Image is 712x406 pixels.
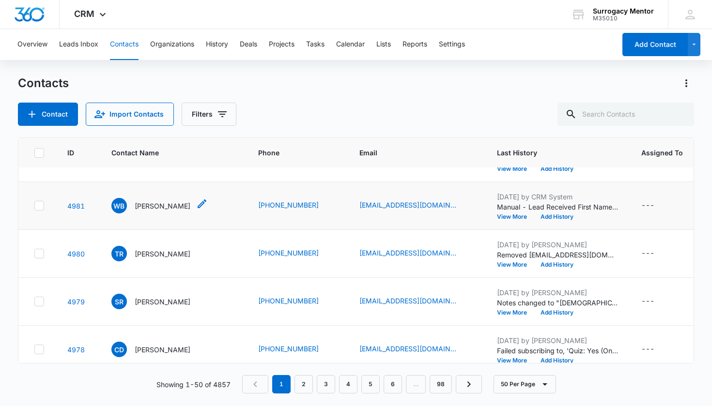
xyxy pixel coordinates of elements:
[359,200,474,211] div: Email - wellinghuysen@gmail.com - Select to Edit Field
[67,148,74,158] span: ID
[359,296,456,306] a: [EMAIL_ADDRESS][DOMAIN_NAME]
[18,103,78,126] button: Add Contact
[18,76,69,90] h1: Contacts
[497,192,618,202] p: [DATE] by CRM System
[272,375,291,393] em: 1
[269,29,294,60] button: Projects
[258,248,336,259] div: Phone - +1 (701) 306-0125 - Select to Edit Field
[258,200,336,211] div: Phone - +1 (507) 459-4734 - Select to Edit Field
[111,198,208,213] div: Contact Name - Wendy Badenhorst - Select to Edit Field
[430,375,452,393] a: Page 98
[111,246,127,261] span: TR
[376,29,391,60] button: Lists
[593,7,654,15] div: account name
[156,379,231,390] p: Showing 1-50 of 4857
[359,248,456,258] a: [EMAIL_ADDRESS][DOMAIN_NAME]
[641,296,672,307] div: Assigned To - - Select to Edit Field
[497,287,618,298] p: [DATE] by [PERSON_NAME]
[497,166,534,172] button: View More
[534,214,580,220] button: Add History
[294,375,313,393] a: Page 2
[339,375,357,393] a: Page 4
[206,29,228,60] button: History
[641,200,654,211] div: ---
[497,335,618,346] p: [DATE] by [PERSON_NAME]
[135,297,190,307] p: [PERSON_NAME]
[641,148,683,158] span: Assigned To
[402,29,427,60] button: Reports
[258,296,319,306] a: [PHONE_NUMBER]
[258,296,336,307] div: Phone - +1 (407) 616-8703 - Select to Edit Field
[67,202,85,210] a: Navigate to contact details page for Wendy Badenhorst
[110,29,139,60] button: Contacts
[67,250,85,258] a: Navigate to contact details page for Toni Rodriquez
[534,358,580,363] button: Add History
[150,29,194,60] button: Organizations
[641,344,672,355] div: Assigned To - - Select to Edit Field
[86,103,174,126] button: Import Contacts
[359,248,474,259] div: Email - rodriquez114@gmail.com - Select to Edit Field
[641,248,654,259] div: ---
[361,375,380,393] a: Page 5
[641,296,654,307] div: ---
[111,342,127,357] span: CD
[111,198,127,213] span: WB
[111,294,127,309] span: SR
[497,346,618,356] p: Failed subscribing to, 'Quiz: Yes (Ongoing) - recreated 7/15'.
[336,29,365,60] button: Calendar
[74,9,94,19] span: CRM
[135,345,190,355] p: [PERSON_NAME]
[497,310,534,316] button: View More
[497,358,534,363] button: View More
[641,248,672,259] div: Assigned To - - Select to Edit Field
[593,15,654,22] div: account id
[497,240,618,250] p: [DATE] by [PERSON_NAME]
[497,202,618,212] p: Manual - Lead Received First Name: [PERSON_NAME] Last Name: [PERSON_NAME] Email: [EMAIL_ADDRESS][...
[258,200,319,210] a: [PHONE_NUMBER]
[497,250,618,260] p: Removed [EMAIL_ADDRESS][DOMAIN_NAME] from the email marketing list, 'Quiz Leads YES as of [DATE]'.
[679,75,694,91] button: Actions
[359,296,474,307] div: Email - solanyird1982@gmail.com - Select to Edit Field
[497,262,534,268] button: View More
[497,214,534,220] button: View More
[258,344,336,355] div: Phone - +1 (501) 434-3917 - Select to Edit Field
[439,29,465,60] button: Settings
[17,29,47,60] button: Overview
[534,166,580,172] button: Add History
[242,375,482,393] nav: Pagination
[317,375,335,393] a: Page 3
[67,298,85,306] a: Navigate to contact details page for Solanyi Ramirez
[359,344,456,354] a: [EMAIL_ADDRESS][DOMAIN_NAME]
[534,310,580,316] button: Add History
[641,200,672,211] div: Assigned To - - Select to Edit Field
[111,342,208,357] div: Contact Name - Carmen Doss - Select to Edit Field
[111,294,208,309] div: Contact Name - Solanyi Ramirez - Select to Edit Field
[384,375,402,393] a: Page 6
[534,262,580,268] button: Add History
[641,344,654,355] div: ---
[182,103,236,126] button: Filters
[359,200,456,210] a: [EMAIL_ADDRESS][DOMAIN_NAME]
[258,248,319,258] a: [PHONE_NUMBER]
[258,344,319,354] a: [PHONE_NUMBER]
[494,375,556,393] button: 50 Per Page
[111,148,221,158] span: Contact Name
[497,298,618,308] p: Notes changed to "[DEMOGRAPHIC_DATA] "
[306,29,325,60] button: Tasks
[359,148,460,158] span: Email
[557,103,694,126] input: Search Contacts
[135,249,190,259] p: [PERSON_NAME]
[622,33,688,56] button: Add Contact
[258,148,322,158] span: Phone
[456,375,482,393] a: Next Page
[240,29,257,60] button: Deals
[359,344,474,355] div: Email - cadoss2000@gmail.com - Select to Edit Field
[59,29,98,60] button: Leads Inbox
[67,346,85,354] a: Navigate to contact details page for Carmen Doss
[135,201,190,211] p: [PERSON_NAME]
[111,246,208,261] div: Contact Name - Toni Rodriquez - Select to Edit Field
[497,148,604,158] span: Last History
